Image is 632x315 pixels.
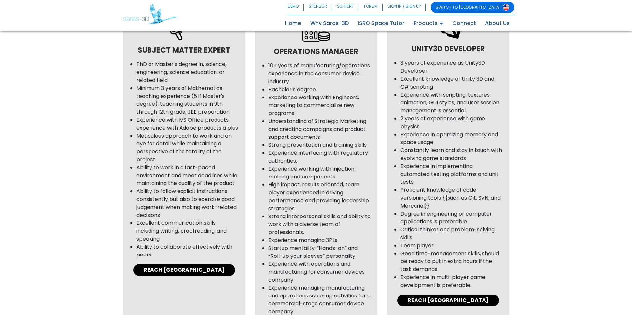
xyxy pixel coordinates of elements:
[268,117,371,141] li: Understanding of Strategic Marketing and creating campaigns and product support documents
[268,181,371,213] li: High impact, results oriented, team player experienced in driving performance and providing leade...
[268,244,371,260] li: Startup mentality: “Hands-on” and “Roll-up your sleeves” personality
[268,141,371,149] li: Strong presentation and training skills
[400,273,503,289] li: Experience in multi-player game development is preferable.
[448,18,481,29] a: Connect
[136,60,239,84] li: PhD or Master's degree in, science, engineering, science education, or related field
[353,18,409,29] a: ISRO Space Tutor
[397,295,499,306] a: REACH [GEOGRAPHIC_DATA]
[503,4,509,11] img: Switch to USA
[400,186,503,210] li: Proficient knowledge of code versioning tools {{such as Git, SVN, and Mercurial}}
[359,2,383,13] a: FORUM
[133,264,235,276] a: REACH [GEOGRAPHIC_DATA]
[136,84,239,116] li: Minimum 3 years of Mathematics teaching experience (5 if Master's degree), teaching students in 9...
[400,75,503,91] li: Excellent knowledge of Unity 3D and C# scripting
[136,243,239,259] li: Ability to collaborate effectively with peers
[136,116,239,132] li: Experience with MS Office products; experience with Adobe products a plus
[136,164,239,187] li: Ability to work in a fast-paced environment and meet deadlines while maintaining the quality of t...
[332,2,359,13] a: SUPPORT
[281,18,306,29] a: Home
[383,2,426,13] a: SIGN IN / SIGN UP
[262,47,371,57] h3: Operations Manager
[268,94,371,117] li: Experience working with Engineers, marketing to commercialize new programs
[400,115,503,131] li: 2 years of experience with game physics
[136,187,239,219] li: Ability to follow explicit instructions consistently but also to exercise good judgement when mak...
[268,149,371,165] li: Experience interfacing with regulatory authorities.
[268,62,371,86] li: 10+ years of manufacturing/operations experience in the consumer device industry
[304,2,332,13] a: SPONSOR
[409,18,448,29] a: Products
[394,44,503,54] h3: Unity3D Developer
[268,236,371,244] li: Experience managing 3PLs
[130,46,239,55] h3: Subject matter expert
[400,210,503,226] li: Degree in engineering or computer applications is preferable
[136,132,239,164] li: Meticulous approach to work and an eye for detail while maintaining a perspective of the totality...
[400,162,503,186] li: Experience in implementing automated testing platforms and unit tests
[268,86,371,94] li: Bachelor’s degree
[306,18,353,29] a: Why Saras-3D
[268,165,371,181] li: Experience working with injection molding and components
[123,3,177,24] img: Saras 3D
[400,226,503,242] li: Critical thinker and problem-solving skills
[400,250,503,273] li: Good time-management skills, should be ready to put in extra hours if the task demands
[400,146,503,162] li: Constantly learn and stay in touch with evolving game standards
[288,2,304,13] a: DEMO
[268,260,371,284] li: Experience with operations and manufacturing for consumer devices company
[400,59,503,75] li: 3 years of experience as Unity3D Developer
[431,2,514,13] a: SWITCH TO [GEOGRAPHIC_DATA]
[400,131,503,146] li: Experience in optimizing memory and space usage
[400,242,503,250] li: Team player
[400,91,503,115] li: Experience with scripting, textures, animation, GUI styles, and user session management is essential
[136,219,239,243] li: Excellent communication skills, including writing, proofreading, and speaking
[481,18,514,29] a: About Us
[268,213,371,236] li: Strong interpersonal skills and ability to work with a diverse team of professionals.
